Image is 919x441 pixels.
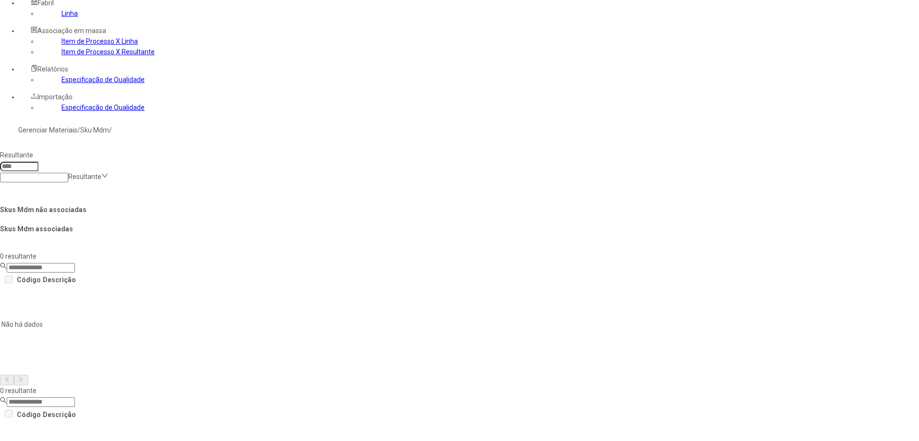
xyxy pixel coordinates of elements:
nz-breadcrumb-separator: / [109,126,112,134]
span: Associação em massa [37,27,106,35]
th: Código [16,408,41,421]
nz-breadcrumb-separator: / [77,126,80,134]
span: Relatórios [37,65,68,73]
span: Importação [37,93,73,101]
a: Especificação de Qualidade [61,104,145,111]
a: Especificação de Qualidade [61,76,145,83]
th: Descrição [42,274,76,286]
a: Item de Processo X Resultante [61,48,155,56]
a: Item de Processo X Linha [61,37,138,45]
a: Gerenciar Materiais [18,126,77,134]
th: Código [16,274,41,286]
th: Descrição [42,408,76,421]
nz-select-placeholder: Resultante [68,173,101,180]
p: Não há dados [1,319,364,330]
a: Linha [61,10,78,17]
a: Sku Mdm [80,126,109,134]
